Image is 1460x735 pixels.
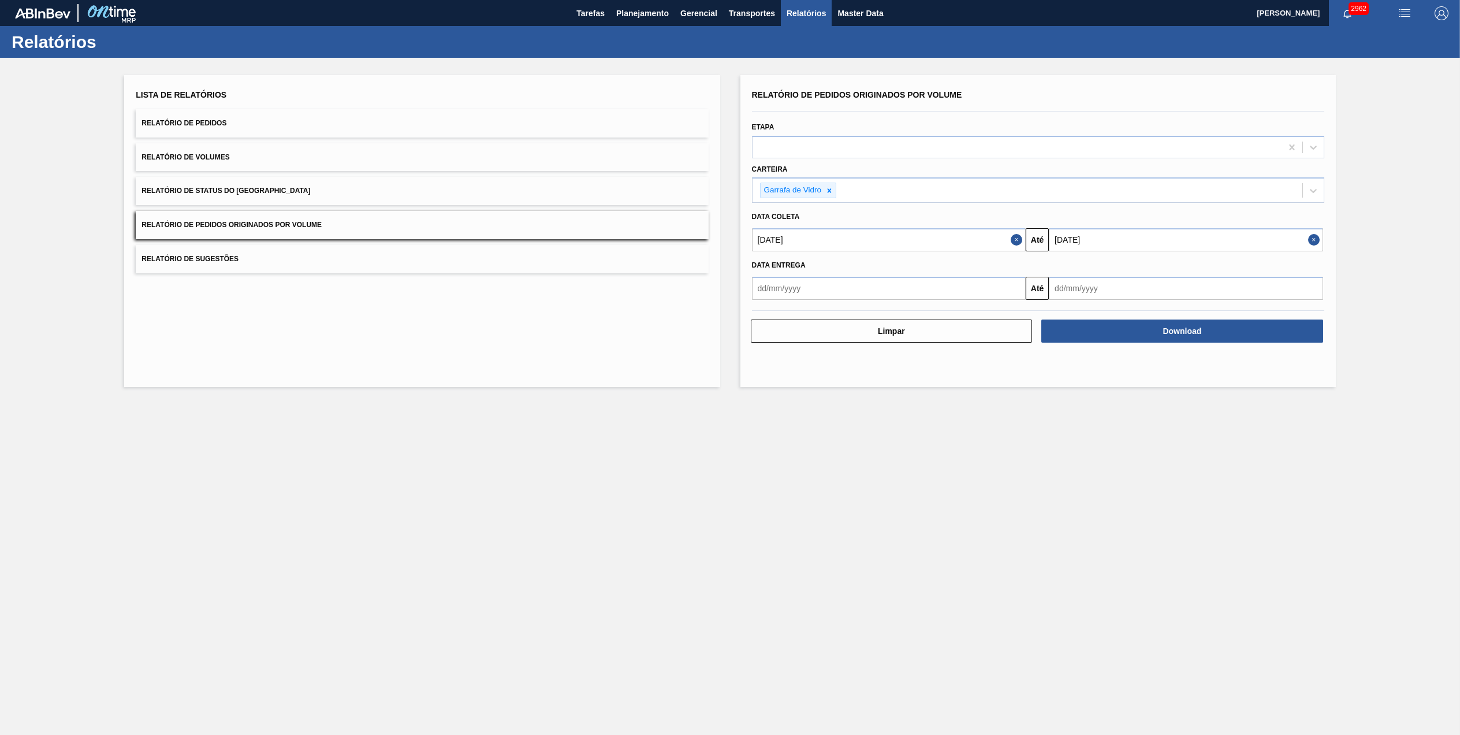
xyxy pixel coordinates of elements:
[141,221,322,229] span: Relatório de Pedidos Originados por Volume
[576,6,605,20] span: Tarefas
[141,153,229,161] span: Relatório de Volumes
[752,165,788,173] label: Carteira
[751,320,1033,343] button: Limpar
[787,6,826,20] span: Relatórios
[141,119,226,127] span: Relatório de Pedidos
[1398,6,1411,20] img: userActions
[752,90,962,99] span: Relatório de Pedidos Originados por Volume
[136,143,708,172] button: Relatório de Volumes
[1349,2,1369,15] span: 2962
[1308,228,1323,251] button: Close
[1011,228,1026,251] button: Close
[136,90,226,99] span: Lista de Relatórios
[136,177,708,205] button: Relatório de Status do [GEOGRAPHIC_DATA]
[752,213,800,221] span: Data coleta
[752,261,806,269] span: Data entrega
[752,228,1026,251] input: dd/mm/yyyy
[761,183,824,198] div: Garrafa de Vidro
[136,109,708,138] button: Relatório de Pedidos
[1026,277,1049,300] button: Até
[12,35,217,49] h1: Relatórios
[1329,5,1366,21] button: Notificações
[1041,320,1323,343] button: Download
[1026,228,1049,251] button: Até
[136,245,708,273] button: Relatório de Sugestões
[141,255,239,263] span: Relatório de Sugestões
[837,6,883,20] span: Master Data
[15,8,70,18] img: TNhmsLtSVTkK8tSr43FrP2fwEKptu5GPRR3wAAAABJRU5ErkJggg==
[136,211,708,239] button: Relatório de Pedidos Originados por Volume
[729,6,775,20] span: Transportes
[752,123,774,131] label: Etapa
[616,6,669,20] span: Planejamento
[1049,277,1323,300] input: dd/mm/yyyy
[680,6,717,20] span: Gerencial
[752,277,1026,300] input: dd/mm/yyyy
[1435,6,1448,20] img: Logout
[1049,228,1323,251] input: dd/mm/yyyy
[141,187,310,195] span: Relatório de Status do [GEOGRAPHIC_DATA]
